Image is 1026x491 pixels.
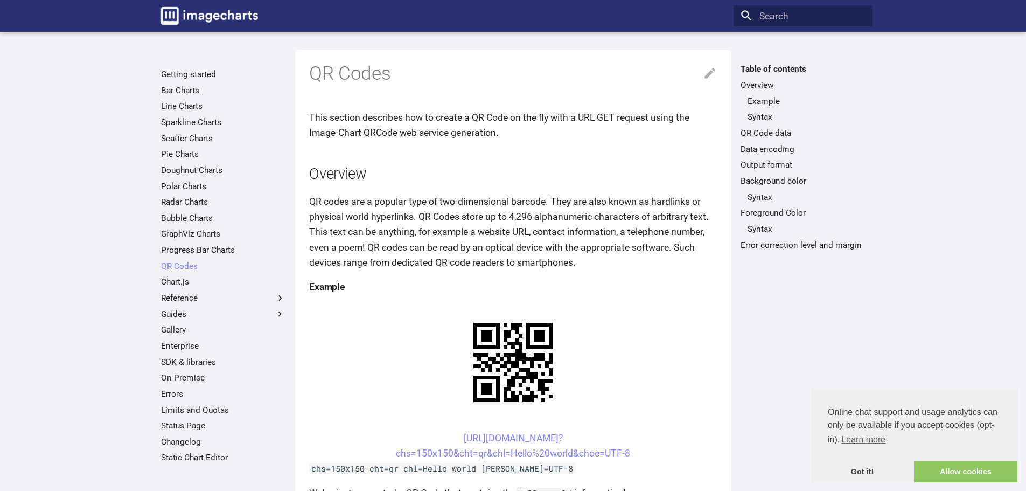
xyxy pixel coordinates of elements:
label: Table of contents [734,64,872,74]
a: Status Page [161,420,285,431]
a: Syntax [748,112,865,122]
a: Overview [741,80,865,91]
a: Enterprise [161,341,285,351]
a: Error correction level and margin [741,240,865,251]
p: QR codes are a popular type of two-dimensional barcode. They are also known as hardlinks or physi... [309,194,717,270]
a: On Premise [161,372,285,383]
span: Online chat support and usage analytics can only be available if you accept cookies (opt-in). [828,406,1000,448]
nav: Overview [741,96,865,123]
a: Errors [161,389,285,399]
h1: QR Codes [309,61,717,86]
a: Changelog [161,437,285,447]
a: Example [748,96,865,107]
a: Doughnut Charts [161,165,285,176]
a: Bar Charts [161,85,285,96]
a: Data encoding [741,144,865,155]
a: Progress Bar Charts [161,245,285,255]
a: allow cookies [914,461,1017,483]
img: chart [455,304,571,421]
a: Foreground Color [741,208,865,218]
div: cookieconsent [811,389,1017,482]
a: Pie Charts [161,149,285,160]
a: Image-Charts documentation [156,2,263,29]
a: QR Codes [161,261,285,272]
a: Static Chart Editor [161,452,285,463]
a: Polar Charts [161,181,285,192]
a: learn more about cookies [840,432,887,448]
a: Syntax [748,224,865,234]
label: Guides [161,309,285,320]
img: logo [161,7,258,25]
a: Gallery [161,324,285,335]
nav: Table of contents [734,64,872,250]
a: Limits and Quotas [161,405,285,416]
a: QR Code data [741,128,865,139]
a: [URL][DOMAIN_NAME]?chs=150x150&cht=qr&chl=Hello%20world&choe=UTF-8 [396,433,630,459]
a: Scatter Charts [161,133,285,144]
a: Sparkline Charts [161,117,285,128]
a: Line Charts [161,101,285,112]
label: Reference [161,293,285,303]
code: chs=150x150 cht=qr chl=Hello world [PERSON_NAME]=UTF-8 [309,463,576,474]
a: Radar Charts [161,197,285,208]
a: Output format [741,160,865,170]
h4: Example [309,279,717,294]
a: Getting started [161,69,285,80]
a: Background color [741,176,865,186]
nav: Foreground Color [741,224,865,234]
a: dismiss cookie message [811,461,914,483]
a: Syntax [748,192,865,203]
a: Bubble Charts [161,213,285,224]
a: Chart.js [161,276,285,287]
nav: Background color [741,192,865,203]
a: SDK & libraries [161,357,285,368]
p: This section describes how to create a QR Code on the fly with a URL GET request using the Image-... [309,110,717,140]
input: Search [734,5,872,27]
h2: Overview [309,164,717,185]
a: GraphViz Charts [161,229,285,239]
